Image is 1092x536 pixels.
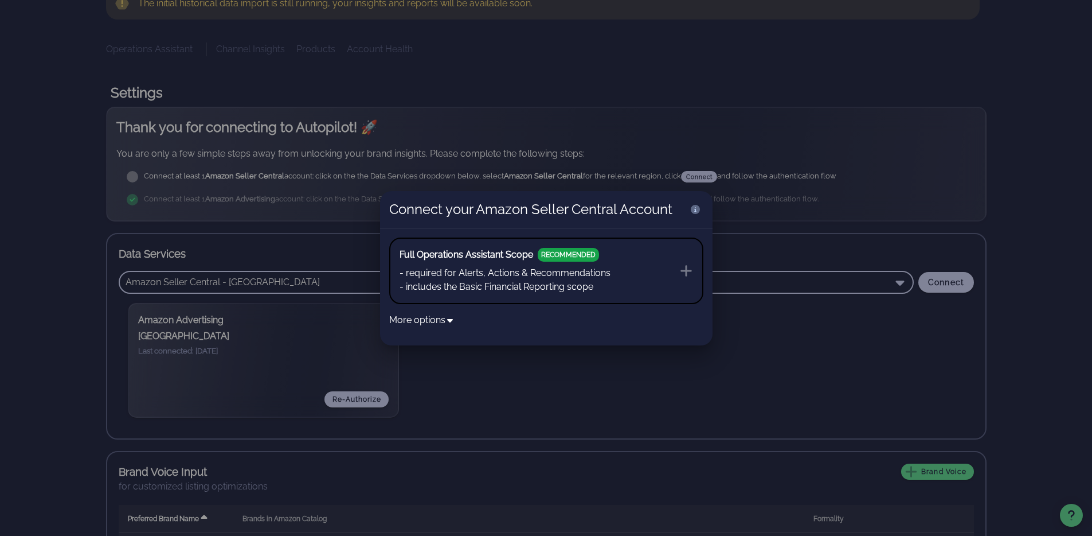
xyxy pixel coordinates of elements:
div: Connect your Amazon Seller Central Account [380,191,682,228]
span: Full Operations Assistant Scope [400,248,533,262]
li: - includes the Basic Financial Reporting scope [400,280,610,294]
button: More options [389,313,455,327]
li: - required for Alerts, Actions & Recommendations [400,266,610,280]
button: Full Operations Assistant Scope RECOMMENDED - required for Alerts, Actions & Recommendations - in... [389,238,703,304]
span: RECOMMENDED [538,248,599,262]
